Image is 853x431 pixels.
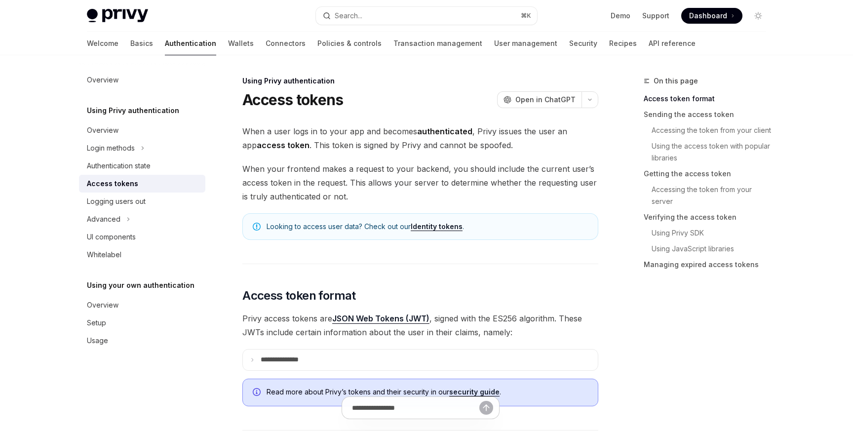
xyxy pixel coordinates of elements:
[87,279,194,291] h5: Using your own authentication
[87,105,179,117] h5: Using Privy authentication
[449,388,500,396] a: security guide
[79,314,205,332] a: Setup
[644,166,774,182] a: Getting the access token
[242,162,598,203] span: When your frontend makes a request to your backend, you should include the current user’s access ...
[79,296,205,314] a: Overview
[253,223,261,231] svg: Note
[87,213,120,225] div: Advanced
[515,95,576,105] span: Open in ChatGPT
[79,139,205,157] button: Login methods
[87,249,121,261] div: Whitelabel
[228,32,254,55] a: Wallets
[644,225,774,241] a: Using Privy SDK
[79,71,205,89] a: Overview
[253,388,263,398] svg: Info
[87,142,135,154] div: Login methods
[242,76,598,86] div: Using Privy authentication
[267,222,588,232] span: Looking to access user data? Check out our .
[644,182,774,209] a: Accessing the token from your server
[569,32,597,55] a: Security
[87,9,148,23] img: light logo
[352,397,479,419] input: Ask a question...
[644,241,774,257] a: Using JavaScript libraries
[87,231,136,243] div: UI components
[79,193,205,210] a: Logging users out
[79,157,205,175] a: Authentication state
[79,175,205,193] a: Access tokens
[130,32,153,55] a: Basics
[87,124,118,136] div: Overview
[79,210,205,228] button: Advanced
[87,74,118,86] div: Overview
[335,10,362,22] div: Search...
[654,75,698,87] span: On this page
[750,8,766,24] button: Toggle dark mode
[332,313,429,324] a: JSON Web Tokens (JWT)
[87,335,108,347] div: Usage
[242,312,598,339] span: Privy access tokens are , signed with the ES256 algorithm. These JWTs include certain information...
[87,32,118,55] a: Welcome
[242,124,598,152] span: When a user logs in to your app and becomes , Privy issues the user an app . This token is signed...
[267,387,588,397] span: Read more about Privy’s tokens and their security in our .
[87,299,118,311] div: Overview
[393,32,482,55] a: Transaction management
[411,222,463,231] a: Identity tokens
[87,178,138,190] div: Access tokens
[79,246,205,264] a: Whitelabel
[479,401,493,415] button: Send message
[242,288,356,304] span: Access token format
[417,126,472,136] strong: authenticated
[644,107,774,122] a: Sending the access token
[79,121,205,139] a: Overview
[644,257,774,273] a: Managing expired access tokens
[266,32,306,55] a: Connectors
[649,32,696,55] a: API reference
[689,11,727,21] span: Dashboard
[494,32,557,55] a: User management
[611,11,630,21] a: Demo
[79,332,205,350] a: Usage
[242,91,343,109] h1: Access tokens
[165,32,216,55] a: Authentication
[681,8,742,24] a: Dashboard
[87,160,151,172] div: Authentication state
[644,91,774,107] a: Access token format
[644,122,774,138] a: Accessing the token from your client
[644,209,774,225] a: Verifying the access token
[521,12,531,20] span: ⌘ K
[316,7,537,25] button: Search...⌘K
[497,91,582,108] button: Open in ChatGPT
[257,140,310,150] strong: access token
[87,196,146,207] div: Logging users out
[609,32,637,55] a: Recipes
[317,32,382,55] a: Policies & controls
[642,11,669,21] a: Support
[79,228,205,246] a: UI components
[87,317,106,329] div: Setup
[644,138,774,166] a: Using the access token with popular libraries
